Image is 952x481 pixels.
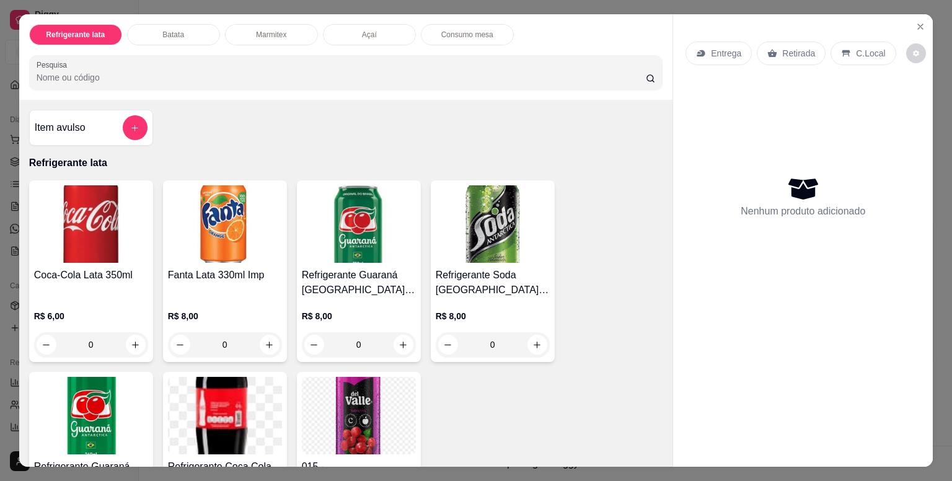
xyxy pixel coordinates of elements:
img: product-image [302,377,416,454]
button: decrease-product-quantity [170,335,190,355]
img: product-image [168,185,282,263]
button: decrease-product-quantity [438,335,458,355]
button: increase-product-quantity [527,335,547,355]
p: Consumo mesa [441,30,493,40]
h4: Fanta Lata 330ml Imp [168,268,282,283]
p: Açaí [362,30,377,40]
button: increase-product-quantity [126,335,146,355]
p: R$ 8,00 [168,310,282,322]
h4: Item avulso [35,120,86,135]
button: decrease-product-quantity [304,335,324,355]
button: decrease-product-quantity [37,335,56,355]
h4: Refrigerante Guaraná [GEOGRAPHIC_DATA] Lata 350ml [302,268,416,298]
p: Marmitex [256,30,286,40]
p: Refrigerante lata [29,156,663,170]
p: Batata [162,30,184,40]
img: product-image [436,185,550,263]
p: Retirada [782,47,815,60]
p: R$ 6,00 [34,310,148,322]
button: increase-product-quantity [394,335,413,355]
h4: Coca-Cola Lata 350ml [34,268,148,283]
p: Refrigerante lata [46,30,105,40]
button: decrease-product-quantity [906,43,926,63]
label: Pesquisa [37,60,71,70]
img: product-image [168,377,282,454]
p: R$ 8,00 [302,310,416,322]
p: C.Local [856,47,885,60]
h4: Refrigerante Soda [GEOGRAPHIC_DATA] Lata 350ml [436,268,550,298]
input: Pesquisa [37,71,646,84]
img: product-image [302,185,416,263]
p: Entrega [711,47,741,60]
button: Close [910,17,930,37]
p: R$ 8,00 [436,310,550,322]
p: Nenhum produto adicionado [741,204,865,219]
img: product-image [34,377,148,454]
button: add-separate-item [123,115,148,140]
img: product-image [34,185,148,263]
button: increase-product-quantity [260,335,280,355]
